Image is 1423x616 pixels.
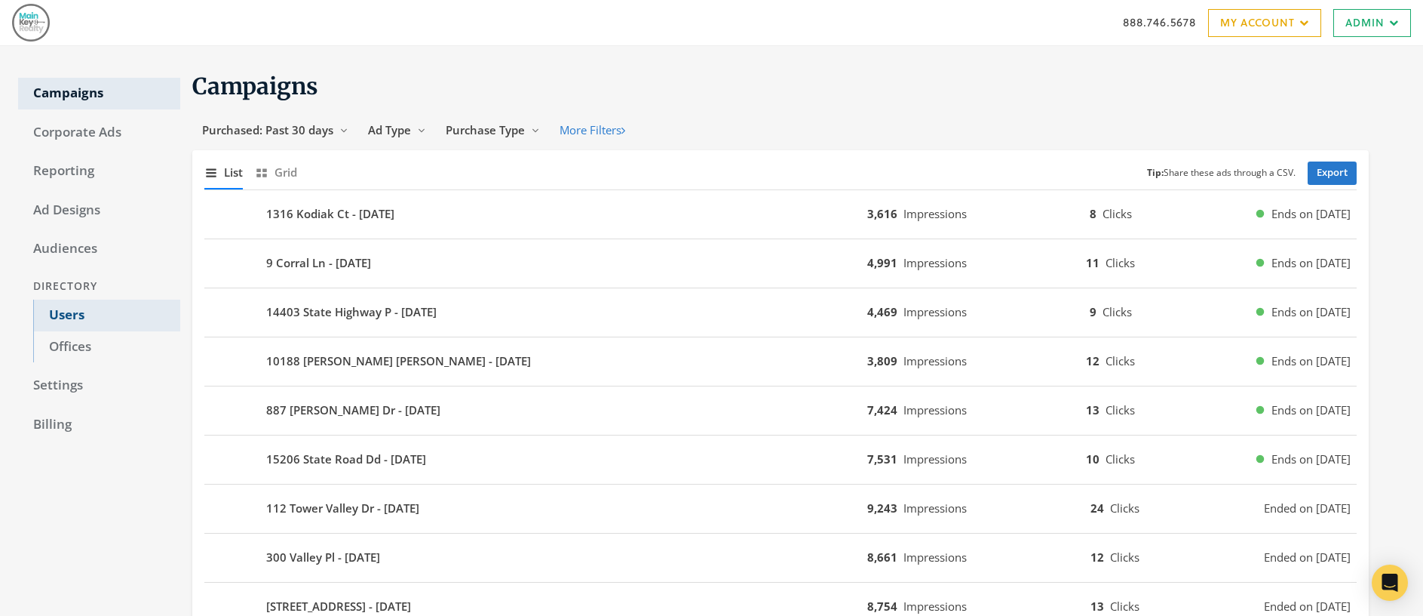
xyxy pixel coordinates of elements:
button: 15206 State Road Dd - [DATE]7,531Impressions10ClicksEnds on [DATE] [204,442,1357,478]
b: Tip: [1147,166,1164,179]
b: 24 [1090,500,1104,516]
a: Billing [18,409,180,441]
b: 8,661 [867,550,897,565]
button: Purchased: Past 30 days [192,116,358,144]
b: 4,991 [867,255,897,270]
a: 888.746.5678 [1123,14,1196,30]
span: Ended on [DATE] [1264,500,1351,517]
span: Ends on [DATE] [1271,451,1351,468]
button: More Filters [550,116,635,144]
b: 4,469 [867,304,897,319]
b: 9 [1090,304,1096,319]
a: Admin [1333,9,1411,37]
button: Grid [255,156,297,189]
span: Impressions [903,206,967,221]
span: Clicks [1106,451,1135,467]
b: 7,531 [867,451,897,467]
span: Ends on [DATE] [1271,205,1351,223]
b: 13 [1090,599,1104,614]
b: 8 [1090,206,1096,221]
div: Directory [18,273,180,300]
span: Ends on [DATE] [1271,402,1351,419]
span: Impressions [903,550,967,565]
b: 7,424 [867,402,897,417]
span: Clicks [1110,550,1139,565]
button: 1316 Kodiak Ct - [DATE]3,616Impressions8ClicksEnds on [DATE] [204,196,1357,233]
span: Campaigns [192,72,318,100]
span: Ends on [DATE] [1271,353,1351,370]
span: Purchased: Past 30 days [202,122,333,137]
b: 9 Corral Ln - [DATE] [266,254,371,272]
span: Ad Type [368,122,411,137]
span: Impressions [903,255,967,270]
b: 112 Tower Valley Dr - [DATE] [266,500,419,517]
span: Ended on [DATE] [1264,549,1351,566]
b: 1316 Kodiak Ct - [DATE] [266,205,394,223]
span: Clicks [1103,206,1132,221]
span: Ends on [DATE] [1271,303,1351,321]
span: Impressions [903,451,967,467]
a: Audiences [18,233,180,265]
b: 3,809 [867,353,897,368]
span: Impressions [903,304,967,319]
a: Ad Designs [18,195,180,226]
span: Impressions [903,353,967,368]
span: Clicks [1110,599,1139,614]
img: Adwerx [12,4,50,42]
span: Grid [274,164,297,181]
button: Purchase Type [436,116,550,144]
small: Share these ads through a CSV. [1147,166,1296,180]
span: Impressions [903,402,967,417]
span: Clicks [1103,304,1132,319]
button: 14403 State Highway P - [DATE]4,469Impressions9ClicksEnds on [DATE] [204,294,1357,331]
b: 10 [1086,451,1099,467]
a: Export [1308,162,1357,185]
a: Offices [33,331,180,363]
b: 12 [1086,353,1099,368]
b: [STREET_ADDRESS] - [DATE] [266,598,411,615]
a: Reporting [18,156,180,187]
a: Settings [18,370,180,402]
span: Clicks [1106,255,1135,270]
a: Campaigns [18,78,180,109]
b: 11 [1086,255,1099,270]
button: 112 Tower Valley Dr - [DATE]9,243Impressions24ClicksEnded on [DATE] [204,491,1357,527]
span: Clicks [1110,500,1139,516]
span: Ended on [DATE] [1264,598,1351,615]
button: List [204,156,243,189]
button: 887 [PERSON_NAME] Dr - [DATE]7,424Impressions13ClicksEnds on [DATE] [204,393,1357,429]
button: 9 Corral Ln - [DATE]4,991Impressions11ClicksEnds on [DATE] [204,245,1357,282]
b: 10188 [PERSON_NAME] [PERSON_NAME] - [DATE] [266,353,531,370]
span: Ends on [DATE] [1271,254,1351,272]
b: 9,243 [867,500,897,516]
a: My Account [1208,9,1321,37]
span: Impressions [903,599,967,614]
b: 13 [1086,402,1099,417]
b: 8,754 [867,599,897,614]
div: Open Intercom Messenger [1372,565,1408,601]
b: 14403 State Highway P - [DATE] [266,303,437,321]
a: Corporate Ads [18,117,180,149]
span: Clicks [1106,353,1135,368]
button: Ad Type [358,116,436,144]
button: 10188 [PERSON_NAME] [PERSON_NAME] - [DATE]3,809Impressions12ClicksEnds on [DATE] [204,343,1357,380]
b: 15206 State Road Dd - [DATE] [266,451,426,468]
span: Impressions [903,500,967,516]
b: 12 [1090,550,1104,565]
span: List [224,164,243,181]
b: 300 Valley Pl - [DATE] [266,549,380,566]
span: Clicks [1106,402,1135,417]
b: 3,616 [867,206,897,221]
b: 887 [PERSON_NAME] Dr - [DATE] [266,402,440,419]
button: 300 Valley Pl - [DATE]8,661Impressions12ClicksEnded on [DATE] [204,540,1357,576]
span: Purchase Type [446,122,525,137]
a: Users [33,300,180,331]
